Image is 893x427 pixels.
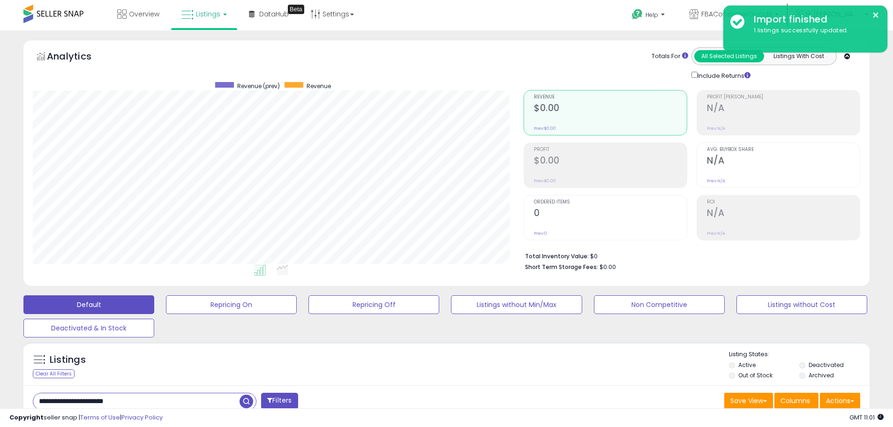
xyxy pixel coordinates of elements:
[631,8,643,20] i: Get Help
[736,295,867,314] button: Listings without Cost
[764,50,833,62] button: Listings With Cost
[129,9,159,19] span: Overview
[534,208,687,220] h2: 0
[196,9,220,19] span: Listings
[9,413,44,422] strong: Copyright
[707,126,725,131] small: Prev: N/A
[23,295,154,314] button: Default
[261,393,298,409] button: Filters
[534,126,556,131] small: Prev: $0.00
[525,250,853,261] li: $0
[707,95,860,100] span: Profit [PERSON_NAME]
[534,147,687,152] span: Profit
[724,393,773,409] button: Save View
[707,200,860,205] span: ROI
[534,95,687,100] span: Revenue
[288,5,304,14] div: Tooltip anchor
[872,9,879,21] button: ×
[707,208,860,220] h2: N/A
[237,82,280,90] span: Revenue (prev)
[738,371,773,379] label: Out of Stock
[652,52,688,61] div: Totals For
[47,50,110,65] h5: Analytics
[600,262,616,271] span: $0.00
[707,155,860,168] h2: N/A
[747,13,880,26] div: Import finished
[534,103,687,115] h2: $0.00
[624,1,674,30] a: Help
[525,252,589,260] b: Total Inventory Value:
[809,361,844,369] label: Deactivated
[747,26,880,35] div: 1 listings successfully updated.
[121,413,163,422] a: Privacy Policy
[820,393,860,409] button: Actions
[694,50,764,62] button: All Selected Listings
[534,200,687,205] span: Ordered Items
[729,350,870,359] p: Listing States:
[50,353,86,367] h5: Listings
[166,295,297,314] button: Repricing On
[684,70,762,81] div: Include Returns
[645,11,658,19] span: Help
[80,413,120,422] a: Terms of Use
[308,295,439,314] button: Repricing Off
[594,295,725,314] button: Non Competitive
[9,413,163,422] div: seller snap | |
[707,231,725,236] small: Prev: N/A
[707,147,860,152] span: Avg. Buybox Share
[451,295,582,314] button: Listings without Min/Max
[33,369,75,378] div: Clear All Filters
[707,103,860,115] h2: N/A
[259,9,289,19] span: DataHub
[534,155,687,168] h2: $0.00
[534,178,556,184] small: Prev: $0.00
[849,413,884,422] span: 2025-10-14 11:01 GMT
[707,178,725,184] small: Prev: N/A
[780,396,810,405] span: Columns
[774,393,818,409] button: Columns
[534,231,547,236] small: Prev: 0
[809,371,834,379] label: Archived
[701,9,772,19] span: FBAConsumerGoods
[307,82,331,90] span: Revenue
[738,361,756,369] label: Active
[525,263,598,271] b: Short Term Storage Fees:
[23,319,154,337] button: Deactivated & In Stock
